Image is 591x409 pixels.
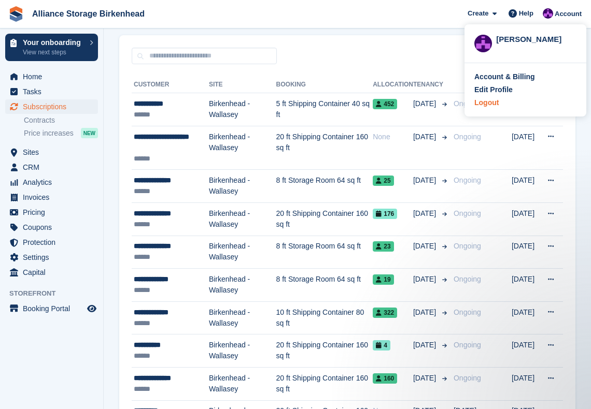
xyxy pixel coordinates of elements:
span: 4 [373,340,390,350]
td: 10 ft Shipping Container 80 sq ft [276,301,373,334]
td: [DATE] [512,170,541,203]
span: Tasks [23,84,85,99]
img: Romilly Norton [543,8,553,19]
span: 19 [373,274,393,285]
span: 23 [373,241,393,252]
a: menu [5,220,98,235]
td: Birkenhead - Wallasey [209,367,276,400]
td: 20 ft Shipping Container 160 sq ft [276,202,373,236]
span: Pricing [23,205,85,220]
span: Ongoing [454,176,481,184]
th: Site [209,77,276,93]
a: Edit Profile [474,84,576,95]
img: Romilly Norton [474,35,492,52]
span: Capital [23,265,85,280]
a: menu [5,84,98,99]
span: 452 [373,99,397,109]
a: Alliance Storage Birkenhead [28,5,149,22]
a: menu [5,160,98,174]
div: [PERSON_NAME] [496,34,576,43]
span: Storefront [9,288,103,299]
span: Coupons [23,220,85,235]
span: 25 [373,176,393,186]
span: Subscriptions [23,99,85,114]
p: View next steps [23,48,85,57]
span: Settings [23,250,85,265]
span: [DATE] [413,274,438,285]
th: Booking [276,77,373,93]
td: [DATE] [512,301,541,334]
a: Logout [474,97,576,108]
td: Birkenhead - Wallasey [209,170,276,203]
a: menu [5,175,98,189]
a: menu [5,145,98,159]
a: Your onboarding View next steps [5,34,98,61]
td: Birkenhead - Wallasey [209,269,276,302]
span: [DATE] [413,340,438,350]
span: Invoices [23,190,85,204]
span: Analytics [23,175,85,189]
a: menu [5,205,98,220]
div: None [373,132,413,142]
td: Birkenhead - Wallasey [209,93,276,126]
span: [DATE] [413,373,438,384]
a: Account & Billing [474,71,576,82]
span: Booking Portal [23,301,85,316]
td: 8 ft Storage Room 64 sq ft [276,170,373,203]
div: NEW [81,128,98,138]
span: Ongoing [454,275,481,283]
th: Customer [132,77,209,93]
span: [DATE] [413,98,438,109]
a: menu [5,301,98,316]
a: Price increases NEW [24,127,98,139]
a: menu [5,99,98,114]
span: Create [468,8,488,19]
span: Ongoing [454,374,481,382]
td: Birkenhead - Wallasey [209,236,276,269]
td: 5 ft Shipping Container 40 sq ft [276,93,373,126]
div: Logout [474,97,499,108]
span: [DATE] [413,208,438,219]
span: [DATE] [413,175,438,186]
span: Ongoing [454,242,481,250]
span: CRM [23,160,85,174]
span: 160 [373,373,397,384]
td: 20 ft Shipping Container 160 sq ft [276,334,373,368]
span: Ongoing [454,99,481,108]
span: Ongoing [454,308,481,316]
th: Tenancy [413,77,449,93]
a: Preview store [86,302,98,315]
td: Birkenhead - Wallasey [209,334,276,368]
td: 20 ft Shipping Container 160 sq ft [276,367,373,400]
span: Protection [23,235,85,250]
a: menu [5,235,98,250]
div: Edit Profile [474,84,513,95]
a: menu [5,69,98,84]
span: Ongoing [454,209,481,217]
td: 8 ft Storage Room 64 sq ft [276,269,373,302]
td: [DATE] [512,236,541,269]
td: [DATE] [512,269,541,302]
td: [DATE] [512,367,541,400]
span: Sites [23,145,85,159]
span: Price increases [24,128,74,138]
a: menu [5,250,98,265]
div: Account & Billing [474,71,535,82]
img: stora-icon-8386f47178a22dfd0bd8f6a31ec36ba5ce8667c1dd55bd0f319d3a0aa187defe.svg [8,6,24,22]
td: 8 ft Storage Room 64 sq ft [276,236,373,269]
td: Birkenhead - Wallasey [209,126,276,170]
td: [DATE] [512,202,541,236]
a: menu [5,190,98,204]
span: Account [555,9,582,19]
td: 20 ft Shipping Container 160 sq ft [276,126,373,170]
span: 176 [373,209,397,219]
span: [DATE] [413,132,438,142]
td: Birkenhead - Wallasey [209,301,276,334]
span: Help [519,8,533,19]
span: Ongoing [454,341,481,349]
td: Birkenhead - Wallasey [209,202,276,236]
span: 322 [373,308,397,318]
span: [DATE] [413,307,438,318]
span: Home [23,69,85,84]
span: Ongoing [454,133,481,141]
